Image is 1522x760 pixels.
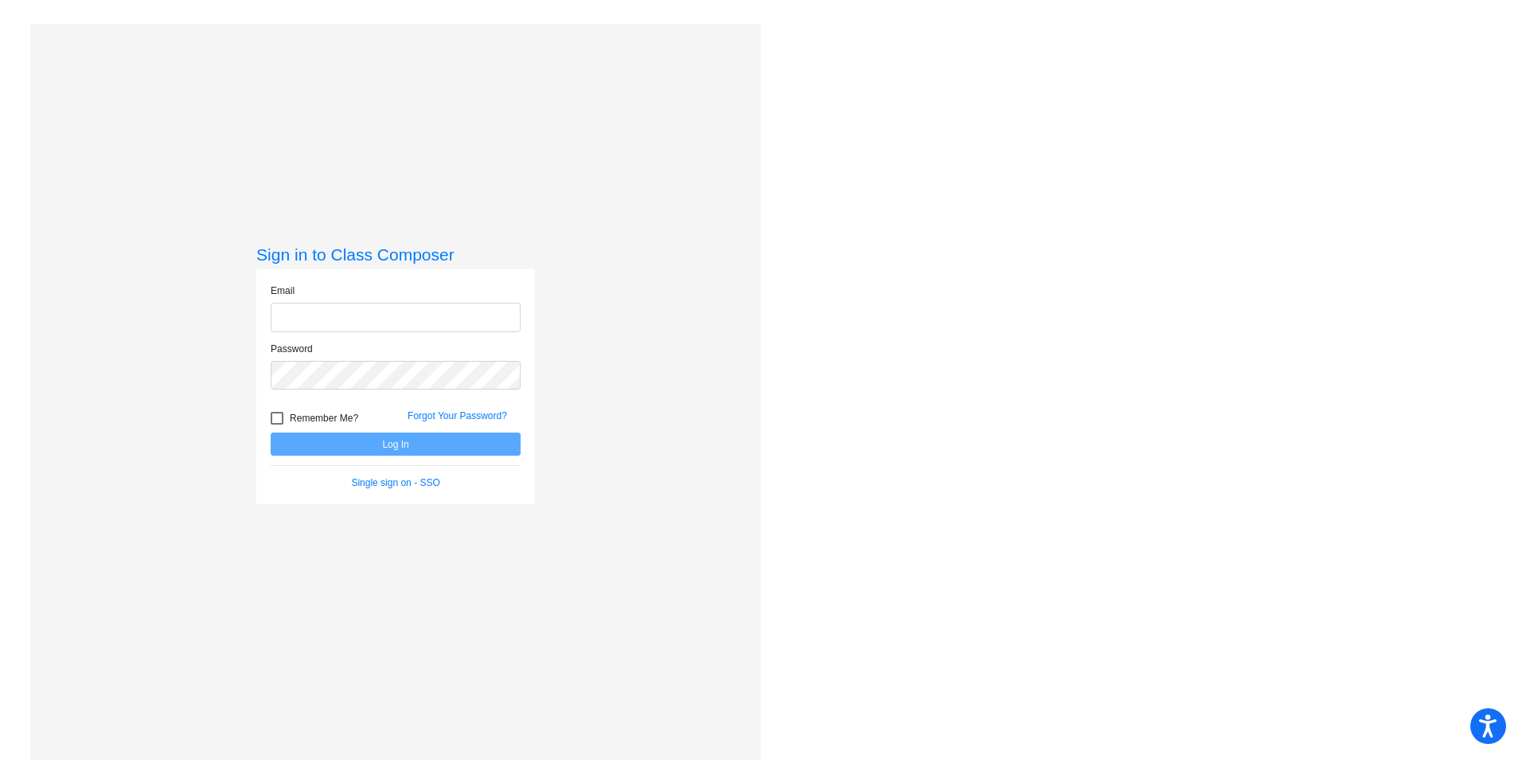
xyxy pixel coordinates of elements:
[271,433,521,456] button: Log In
[271,284,295,298] label: Email
[290,409,358,428] span: Remember Me?
[351,477,439,488] a: Single sign on - SSO
[256,245,535,264] h3: Sign in to Class Composer
[271,342,313,356] label: Password
[408,410,507,421] a: Forgot Your Password?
